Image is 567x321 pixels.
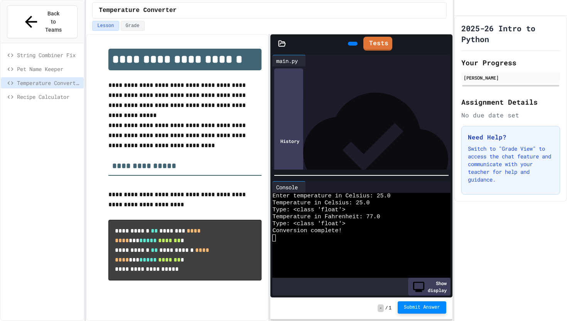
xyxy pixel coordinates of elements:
[272,181,306,193] div: Console
[363,37,392,51] a: Tests
[17,65,81,73] span: Pet Name Keeper
[389,305,391,311] span: 1
[272,221,345,228] span: Type: <class 'float'>
[461,57,560,68] h2: Your Progress
[398,301,446,314] button: Submit Answer
[272,200,370,207] span: Temperature in Celsius: 25.0
[45,10,63,34] span: Back to Teams
[17,51,81,59] span: String Combiner Fix
[408,278,451,296] div: Show display
[272,214,380,221] span: Temperature in Fahrenheit: 77.0
[7,5,78,38] button: Back to Teams
[378,304,383,312] span: -
[272,57,302,65] div: main.py
[464,74,558,81] div: [PERSON_NAME]
[272,228,342,234] span: Conversion complete!
[274,68,303,214] div: History
[461,97,560,107] h2: Assignment Details
[272,193,390,200] span: Enter temperature in Celsius: 25.0
[404,304,440,311] span: Submit Answer
[461,110,560,120] div: No due date set
[272,183,302,191] div: Console
[99,6,177,15] span: Temperature Converter
[17,93,81,101] span: Recipe Calculator
[17,79,81,87] span: Temperature Converter
[92,21,119,31] button: Lesson
[385,305,388,311] span: /
[461,23,560,44] h1: 2025-26 Intro to Python
[468,132,553,142] h3: Need Help?
[272,55,306,66] div: main.py
[272,207,345,214] span: Type: <class 'float'>
[121,21,145,31] button: Grade
[468,145,553,183] p: Switch to "Grade View" to access the chat feature and communicate with your teacher for help and ...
